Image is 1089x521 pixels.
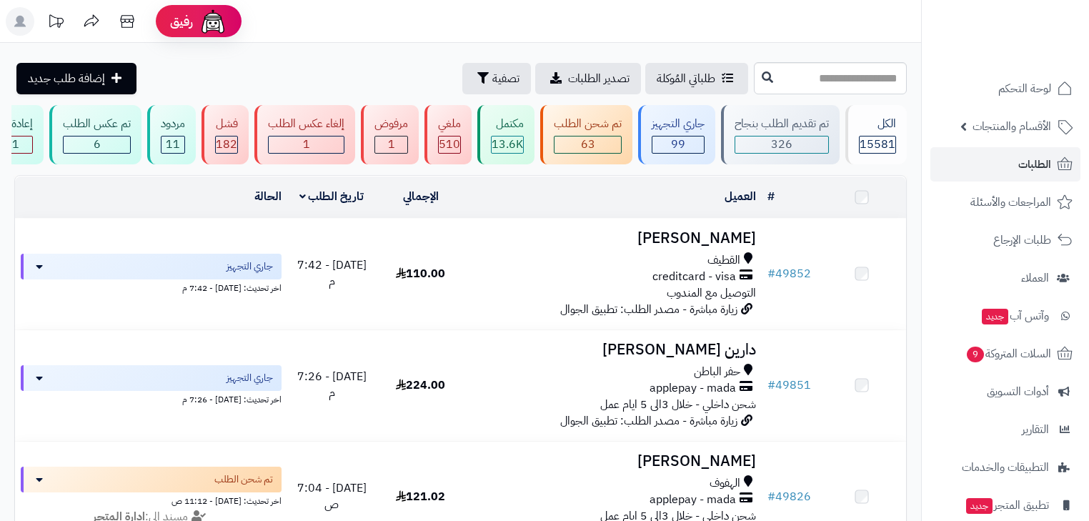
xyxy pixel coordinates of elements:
[652,116,705,132] div: جاري التجهيز
[439,137,460,153] div: 510
[388,136,395,153] span: 1
[707,252,740,269] span: القطيف
[297,257,367,290] span: [DATE] - 7:42 م
[214,472,273,487] span: تم شحن الطلب
[600,396,756,413] span: شحن داخلي - خلال 3الى 5 ايام عمل
[471,230,756,247] h3: [PERSON_NAME]
[718,105,842,164] a: تم تقديم الطلب بنجاح 326
[492,137,523,153] div: 13630
[930,185,1080,219] a: المراجعات والأسئلة
[21,279,282,294] div: اخر تحديث: [DATE] - 7:42 م
[396,488,445,505] span: 121.02
[767,265,775,282] span: #
[537,105,635,164] a: تم شحن الطلب 63
[930,374,1080,409] a: أدوات التسويق
[396,377,445,394] span: 224.00
[735,137,828,153] div: 326
[374,116,408,132] div: مرفوض
[860,136,895,153] span: 15581
[199,7,227,36] img: ai-face.png
[767,377,775,394] span: #
[930,412,1080,447] a: التقارير
[358,105,422,164] a: مرفوض 1
[652,269,736,285] span: creditcard - visa
[930,223,1080,257] a: طلبات الإرجاع
[63,116,131,132] div: تم عكس الطلب
[767,188,775,205] a: #
[987,382,1049,402] span: أدوات التسويق
[492,136,523,153] span: 13.6K
[297,368,367,402] span: [DATE] - 7:26 م
[650,492,736,508] span: applepay - mada
[161,116,185,132] div: مردود
[21,391,282,406] div: اخر تحديث: [DATE] - 7:26 م
[930,299,1080,333] a: وآتس آبجديد
[268,116,344,132] div: إلغاء عكس الطلب
[560,412,737,430] span: زيارة مباشرة - مصدر الطلب: تطبيق الجوال
[671,136,685,153] span: 99
[767,377,811,394] a: #49851
[227,259,273,274] span: جاري التجهيز
[535,63,641,94] a: تصدير الطلبات
[94,136,101,153] span: 6
[842,105,910,164] a: الكل15581
[64,137,130,153] div: 6
[46,105,144,164] a: تم عكس الطلب 6
[650,380,736,397] span: applepay - mada
[771,136,792,153] span: 326
[252,105,358,164] a: إلغاء عكس الطلب 1
[993,230,1051,250] span: طلبات الإرجاع
[471,342,756,358] h3: دارين [PERSON_NAME]
[973,116,1051,137] span: الأقسام والمنتجات
[1018,154,1051,174] span: الطلبات
[144,105,199,164] a: مردود 11
[859,116,896,132] div: الكل
[992,40,1075,70] img: logo-2.png
[161,137,184,153] div: 11
[694,364,740,380] span: حفر الباطن
[998,79,1051,99] span: لوحة التحكم
[930,71,1080,106] a: لوحة التحكم
[767,265,811,282] a: #49852
[422,105,474,164] a: ملغي 510
[438,116,461,132] div: ملغي
[170,13,193,30] span: رفيق
[962,457,1049,477] span: التطبيقات والخدمات
[965,495,1049,515] span: تطبيق المتجر
[303,136,310,153] span: 1
[297,480,367,513] span: [DATE] - 7:04 ص
[216,137,237,153] div: 182
[980,306,1049,326] span: وآتس آب
[645,63,748,94] a: طلباتي المُوكلة
[439,136,460,153] span: 510
[21,492,282,507] div: اخر تحديث: [DATE] - 11:12 ص
[375,137,407,153] div: 1
[710,475,740,492] span: الهفوف
[215,116,238,132] div: فشل
[725,188,756,205] a: العميل
[227,371,273,385] span: جاري التجهيز
[560,301,737,318] span: زيارة مباشرة - مصدر الطلب: تطبيق الجوال
[166,136,180,153] span: 11
[767,488,775,505] span: #
[216,136,237,153] span: 182
[982,309,1008,324] span: جديد
[299,188,364,205] a: تاريخ الطلب
[555,137,621,153] div: 63
[568,70,630,87] span: تصدير الطلبات
[28,70,105,87] span: إضافة طلب جديد
[396,265,445,282] span: 110.00
[38,7,74,39] a: تحديثات المنصة
[474,105,537,164] a: مكتمل 13.6K
[471,453,756,470] h3: [PERSON_NAME]
[254,188,282,205] a: الحالة
[269,137,344,153] div: 1
[1022,420,1049,440] span: التقارير
[930,261,1080,295] a: العملاء
[462,63,531,94] button: تصفية
[492,70,519,87] span: تصفية
[16,63,136,94] a: إضافة طلب جديد
[403,188,439,205] a: الإجمالي
[1021,268,1049,288] span: العملاء
[930,450,1080,485] a: التطبيقات والخدمات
